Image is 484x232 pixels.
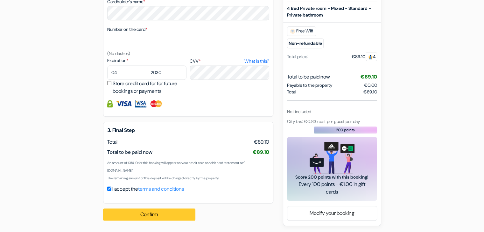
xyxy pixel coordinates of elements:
[287,88,296,95] span: Total
[287,82,332,88] span: Payable to the property
[244,58,269,65] a: What is this?
[103,208,195,221] button: Confirm
[352,53,377,60] div: €89.10
[107,139,117,145] span: Total
[107,57,186,64] label: Expiration
[310,141,354,174] img: gift_card_hero_new.png
[107,161,245,173] small: An amount of €89.10 for this booking will appear on your credit card or debit card statement as: ...
[113,80,188,95] label: Store credit card for for future bookings or payments
[364,82,377,88] span: €0.00
[361,73,377,80] span: €89.10
[363,88,377,95] span: €89.10
[295,174,369,180] span: Score 200 points with this booking!
[107,51,130,56] small: (No dashes)
[287,118,360,124] span: City tax: €0.83 cost per guest per day
[107,176,219,180] small: The remaining amount of this deposit will be charged directly by the property.
[295,180,369,195] span: Every 100 points = €1.00 in gift cards
[287,26,316,36] span: Free Wifi
[368,54,373,59] img: guest.svg
[287,5,371,17] b: 4 Bed Private room - Mixed - Standard - Private bathroom
[336,127,355,133] span: 200 points
[116,100,132,107] img: Visa
[138,186,184,192] a: terms and conditions
[287,108,377,115] div: Not included
[107,149,152,155] span: Total to be paid now
[287,207,377,219] a: Modify your booking
[254,138,269,146] span: €89.10
[287,38,324,48] small: Non-refundable
[112,185,184,193] label: I accept the
[107,26,147,33] label: Number on the card
[150,100,163,107] img: Master Card
[107,100,113,107] img: Credit card information fully secured and encrypted
[366,52,377,61] span: 4
[190,58,269,65] label: CVV
[290,28,295,33] img: free_wifi.svg
[287,73,330,80] span: Total to be paid now
[107,127,269,133] h5: 3. Final Step
[287,53,308,60] div: Total price:
[253,149,269,155] span: €89.10
[135,100,146,107] img: Visa Electron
